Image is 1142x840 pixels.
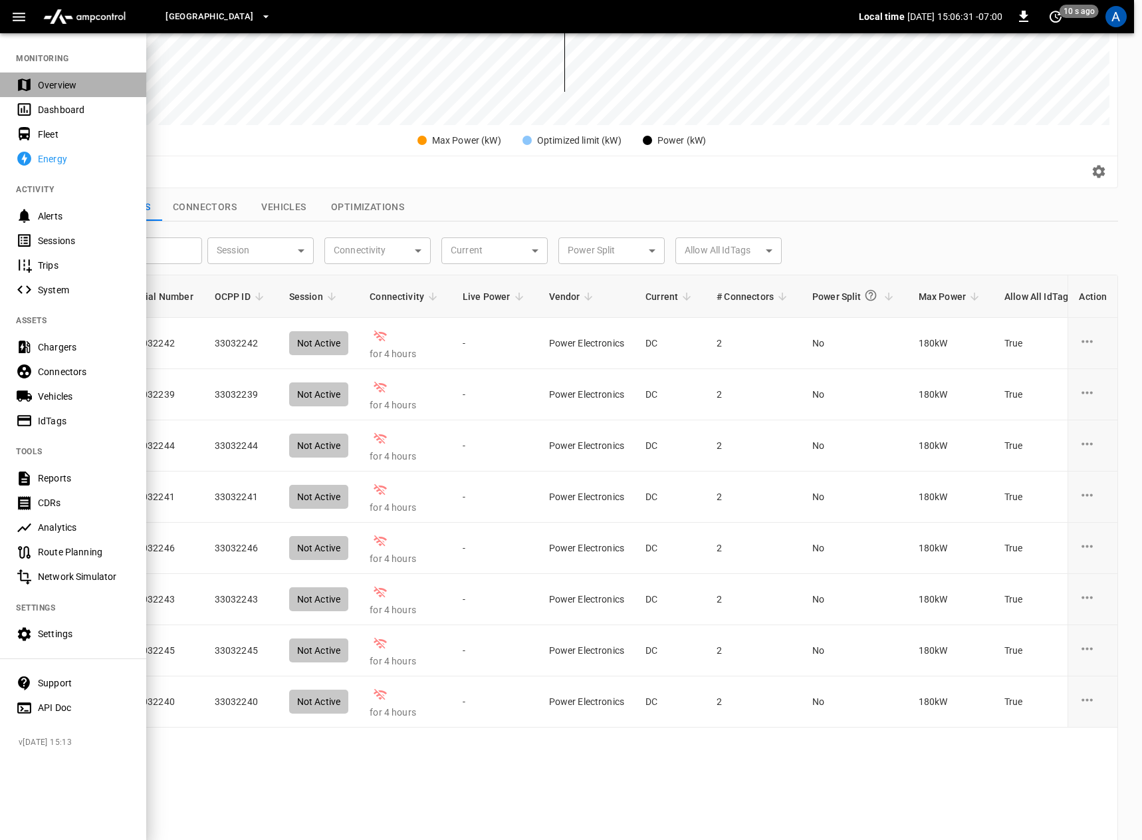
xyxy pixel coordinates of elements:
[38,496,130,509] div: CDRs
[38,210,130,223] div: Alerts
[38,4,131,29] img: ampcontrol.io logo
[38,365,130,378] div: Connectors
[1105,6,1127,27] div: profile-icon
[38,676,130,690] div: Support
[38,103,130,116] div: Dashboard
[907,10,1002,23] p: [DATE] 15:06:31 -07:00
[38,390,130,403] div: Vehicles
[38,570,130,583] div: Network Simulator
[38,283,130,297] div: System
[38,521,130,534] div: Analytics
[38,152,130,166] div: Energy
[38,78,130,92] div: Overview
[38,701,130,714] div: API Doc
[38,414,130,428] div: IdTags
[38,627,130,640] div: Settings
[38,234,130,247] div: Sessions
[38,259,130,272] div: Trips
[1045,6,1066,27] button: set refresh interval
[38,341,130,354] div: Chargers
[166,9,253,25] span: [GEOGRAPHIC_DATA]
[19,736,136,750] span: v [DATE] 15:13
[38,545,130,559] div: Route Planning
[859,10,905,23] p: Local time
[38,472,130,485] div: Reports
[1060,5,1099,18] span: 10 s ago
[38,128,130,141] div: Fleet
